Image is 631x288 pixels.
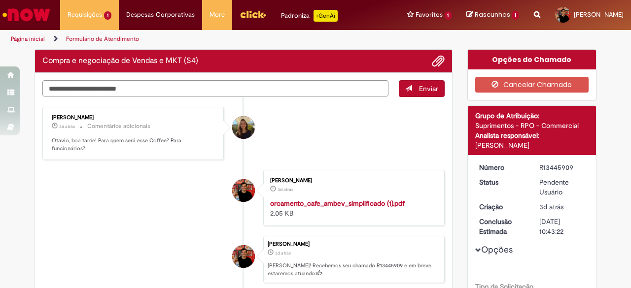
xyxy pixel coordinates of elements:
[268,262,439,277] p: [PERSON_NAME]! Recebemos seu chamado R13445909 e em breve estaremos atuando.
[475,140,589,150] div: [PERSON_NAME]
[512,11,519,20] span: 1
[232,116,255,139] div: Lara Moccio Breim Solera
[475,130,589,140] div: Analista responsável:
[232,179,255,202] div: Otavio Estrella Silva Carvalho
[42,80,388,96] textarea: Digite sua mensagem aqui...
[232,245,255,268] div: Otavio Estrella Silva Carvalho
[268,241,439,247] div: [PERSON_NAME]
[539,202,585,212] div: 25/08/2025 17:43:19
[270,198,434,218] div: 2.05 KB
[104,11,111,20] span: 1
[539,162,585,172] div: R13445909
[275,250,291,256] time: 25/08/2025 17:43:19
[7,30,413,48] ul: Trilhas de página
[42,236,445,283] li: Otavio Estrella Silva Carvalho
[270,178,434,184] div: [PERSON_NAME]
[472,177,532,187] dt: Status
[539,217,585,236] div: [DATE] 10:43:22
[59,124,75,129] time: 26/08/2025 11:53:30
[314,10,338,22] p: +GenAi
[126,10,195,20] span: Despesas Corporativas
[468,50,596,69] div: Opções do Chamado
[59,124,75,129] span: 3d atrás
[475,10,510,19] span: Rascunhos
[68,10,102,20] span: Requisições
[574,10,624,19] span: [PERSON_NAME]
[399,80,445,97] button: Enviar
[419,84,438,93] span: Enviar
[539,177,585,197] div: Pendente Usuário
[445,11,452,20] span: 1
[278,187,293,192] time: 25/08/2025 17:42:54
[11,35,45,43] a: Página inicial
[281,10,338,22] div: Padroniza
[432,55,445,67] button: Adicionar anexos
[472,217,532,236] dt: Conclusão Estimada
[275,250,291,256] span: 3d atrás
[539,202,563,211] time: 25/08/2025 17:43:19
[52,137,216,152] p: Otavio, boa tarde! Para quem será esse Coffee? Para funcionários?
[466,10,519,20] a: Rascunhos
[475,111,589,121] div: Grupo de Atribuição:
[475,77,589,93] button: Cancelar Chamado
[42,57,198,65] h2: Compra e negociação de Vendas e MKT (S4) Histórico de tíquete
[472,202,532,212] dt: Criação
[210,10,225,20] span: More
[1,5,52,25] img: ServiceNow
[52,115,216,121] div: [PERSON_NAME]
[472,162,532,172] dt: Número
[278,187,293,192] span: 3d atrás
[270,199,405,208] a: orcamento_cafe_ambev_simplificado (1).pdf
[87,122,150,130] small: Comentários adicionais
[66,35,139,43] a: Formulário de Atendimento
[539,202,563,211] span: 3d atrás
[416,10,443,20] span: Favoritos
[240,7,266,22] img: click_logo_yellow_360x200.png
[475,121,589,130] div: Suprimentos - RPO - Commercial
